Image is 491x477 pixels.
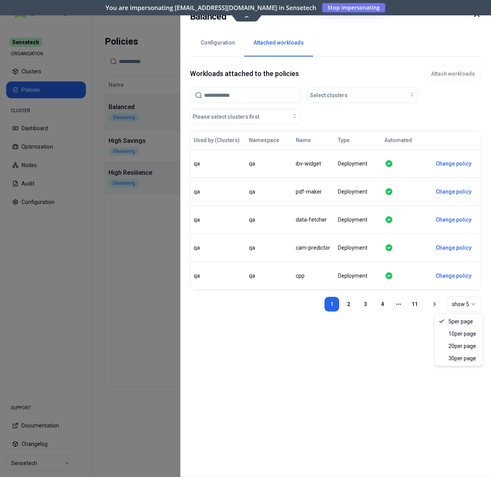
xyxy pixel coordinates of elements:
[249,216,289,224] div: qa
[430,156,478,171] button: Change policy
[338,160,367,167] span: Deployment
[448,354,476,362] span: 30 per page
[296,216,327,224] span: data-fetcher
[191,30,244,56] button: Configuration
[249,244,289,252] div: qa
[190,10,226,23] h2: Balanced
[448,330,476,338] span: 10 per page
[310,91,348,99] span: Select clusters
[296,244,330,252] span: cam-predictor
[358,296,373,312] a: 3
[249,188,289,195] div: qa
[375,296,390,312] a: 4
[448,342,476,350] span: 20 per page
[430,268,478,283] button: Change policy
[194,244,242,252] div: qa
[194,160,242,167] div: qa
[338,216,367,224] span: Deployment
[193,113,259,121] span: Please select clusters first
[194,216,242,224] div: qa
[338,188,367,195] span: Deployment
[296,132,311,148] button: Name
[324,296,422,312] nav: pagination
[249,160,289,167] div: qa
[296,272,305,280] span: cpp
[194,272,242,280] div: qa
[296,188,322,195] span: pdf-maker
[338,132,349,148] button: Type
[430,212,478,227] button: Change policy
[194,132,240,148] button: Used by (Clusters)
[249,132,279,148] button: Namespace
[430,184,478,199] button: Change policy
[324,296,339,312] a: 1
[244,30,313,56] button: Attached workloads
[338,244,367,252] span: Deployment
[296,160,321,167] span: ibv-widget
[384,132,412,148] button: Automated
[341,296,356,312] a: 2
[249,272,289,280] div: qa
[407,296,422,312] a: 11
[194,188,242,195] div: qa
[338,272,367,280] span: Deployment
[430,240,478,255] button: Change policy
[448,318,473,325] span: 5 per page
[190,68,299,79] h1: Workloads attached to the policies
